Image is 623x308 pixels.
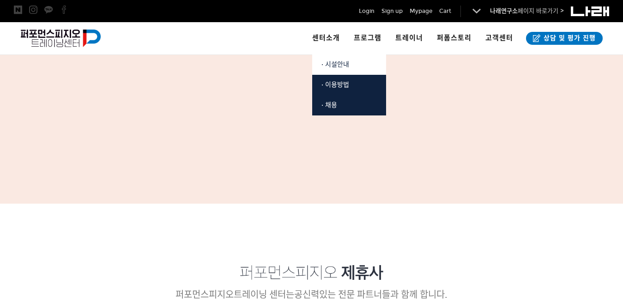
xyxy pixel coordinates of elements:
[321,81,349,89] span: · 이용방법
[312,54,386,75] a: · 시설안내
[439,6,451,16] a: Cart
[485,34,513,42] span: 고객센터
[490,7,564,15] a: 나래연구소페이지 바로가기 >
[388,22,430,54] a: 트레이너
[541,34,596,43] span: 상담 및 평가 진행
[381,6,403,16] a: Sign up
[312,34,340,42] span: 센터소개
[312,75,386,95] a: · 이용방법
[312,95,386,115] a: · 채용
[478,22,520,54] a: 고객센터
[359,6,375,16] a: Login
[490,7,518,15] strong: 나래연구소
[175,289,448,300] span: 퍼포먼스피지오 트레이닝 센터는 공신력있는 전문 파트너들과 함께 합니다.
[321,60,349,68] span: · 시설안내
[321,101,337,109] span: · 채용
[437,34,472,42] span: 퍼폼스토리
[305,22,347,54] a: 센터소개
[410,6,432,16] a: Mypage
[354,34,381,42] span: 프로그램
[430,22,478,54] a: 퍼폼스토리
[526,32,603,45] a: 상담 및 평가 진행
[395,34,423,42] span: 트레이너
[240,265,383,280] img: 퍼포먼스피지오 제휴사
[347,22,388,54] a: 프로그램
